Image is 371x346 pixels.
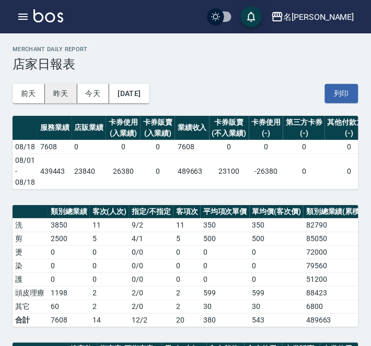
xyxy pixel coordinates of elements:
button: 前天 [13,84,45,103]
td: 0 [173,259,201,272]
th: 客次(人次) [90,205,130,219]
button: [DATE] [109,84,149,103]
div: (-) [252,128,281,139]
td: 0 [173,245,201,259]
td: 0 [173,272,201,286]
td: 14 [90,313,130,327]
td: 染 [13,259,48,272]
td: 0 [141,140,175,153]
td: 2 / 0 [129,300,173,313]
td: 9 / 2 [129,218,173,232]
td: 489663 [175,153,210,189]
div: (入業績) [109,128,138,139]
td: 51200 [304,272,365,286]
button: 名[PERSON_NAME] [267,6,358,28]
td: 72000 [304,245,365,259]
td: 7608 [175,140,210,153]
td: 0 [48,272,90,286]
td: 6800 [304,300,365,313]
td: 0 [201,259,250,272]
div: 卡券使用 [109,117,138,128]
td: 0 [106,140,141,153]
td: 2 [173,300,201,313]
td: 350 [201,218,250,232]
td: 4 / 1 [129,232,173,245]
td: 0 [48,245,90,259]
td: -26380 [249,153,284,189]
td: 26380 [106,153,141,189]
td: 其它 [13,300,48,313]
td: 2 / 0 [129,286,173,300]
td: 5 [173,232,201,245]
button: 今天 [77,84,110,103]
td: 洗 [13,218,48,232]
th: 業績收入 [175,116,210,140]
div: 卡券販賣 [143,117,172,128]
td: 30 [250,300,304,313]
td: 7608 [38,140,72,153]
td: 剪 [13,232,48,245]
th: 單均價(客次價) [250,205,304,219]
div: 卡券販賣 [212,117,247,128]
div: 第三方卡券 [286,117,322,128]
td: 0 / 0 [129,272,173,286]
th: 平均項次單價 [201,205,250,219]
td: 0 [201,245,250,259]
td: 23100 [210,153,249,189]
td: 0 [250,245,304,259]
td: 0 [90,272,130,286]
td: 82790 [304,218,365,232]
td: 0 / 0 [129,259,173,272]
td: 2 [90,300,130,313]
td: 08/18 [13,140,38,153]
td: 2 [173,286,201,300]
td: 88423 [304,286,365,300]
td: 380 [201,313,250,327]
td: 0 [250,272,304,286]
td: 543 [250,313,304,327]
td: 0 [250,259,304,272]
td: 0 [249,140,284,153]
td: 0 [141,153,175,189]
td: 7608 [48,313,90,327]
th: 指定/不指定 [129,205,173,219]
td: 0 [201,272,250,286]
td: 08/01 - 08/18 [13,153,38,189]
td: 1198 [48,286,90,300]
img: Logo [33,9,63,22]
td: 0 [72,140,107,153]
h3: 店家日報表 [13,57,358,71]
div: 名[PERSON_NAME] [284,10,354,23]
td: 23840 [72,153,107,189]
td: 0 [48,259,90,272]
th: 客項次 [173,205,201,219]
td: 500 [250,232,304,245]
th: 服務業績 [38,116,72,140]
td: 0 [90,245,130,259]
td: 頭皮理療 [13,286,48,300]
td: 500 [201,232,250,245]
td: 79560 [304,259,365,272]
button: 昨天 [45,84,77,103]
td: 11 [173,218,201,232]
td: 2500 [48,232,90,245]
th: 店販業績 [72,116,107,140]
td: 燙 [13,245,48,259]
td: 合計 [13,313,48,327]
td: 0 [283,153,325,189]
td: 30 [201,300,250,313]
div: 卡券使用 [252,117,281,128]
div: (不入業績) [212,128,247,139]
td: 439443 [38,153,72,189]
h2: Merchant Daily Report [13,46,358,53]
td: 599 [201,286,250,300]
td: 599 [250,286,304,300]
button: 列印 [325,84,358,103]
td: 護 [13,272,48,286]
td: 85050 [304,232,365,245]
td: 350 [250,218,304,232]
button: save [241,6,262,27]
td: 5 [90,232,130,245]
th: 類別總業績 [48,205,90,219]
td: 0 [283,140,325,153]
